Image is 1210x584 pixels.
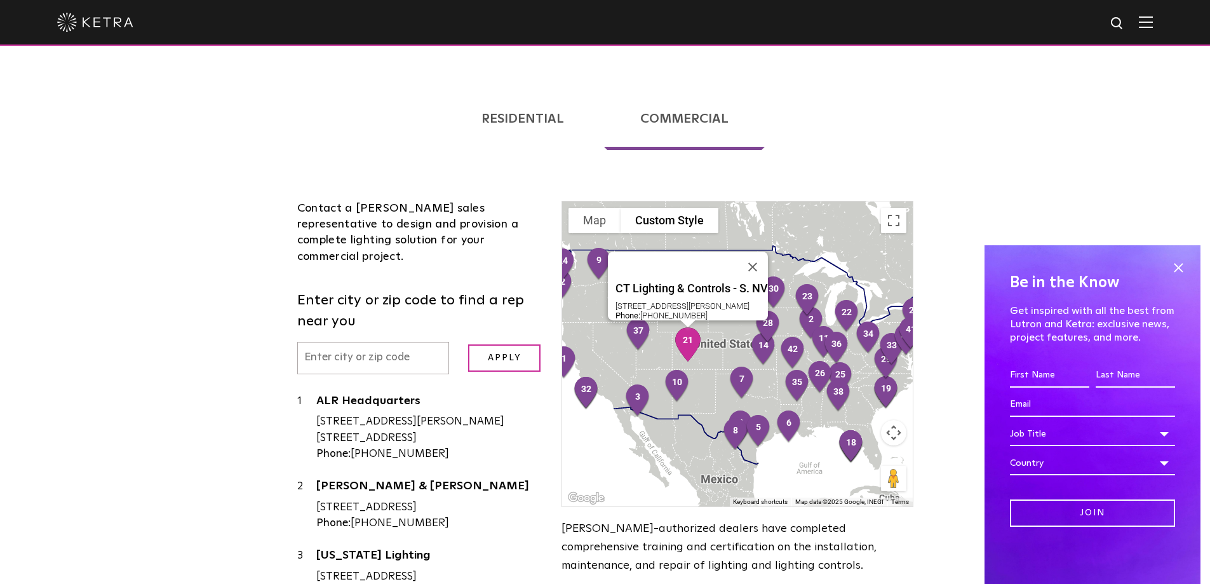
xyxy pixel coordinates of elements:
[297,201,543,265] div: Contact a [PERSON_NAME] sales representative to design and provision a complete lighting solution...
[1010,271,1175,295] h4: Be in the Know
[888,318,925,362] div: 40
[820,374,857,418] div: 38
[604,88,765,150] a: Commercial
[828,294,865,339] div: 22
[1096,363,1175,388] input: Last Name
[615,311,768,320] div: [PHONE_NUMBER]
[1110,16,1126,32] img: search icon
[733,498,788,506] button: Keyboard shortcuts
[568,371,605,416] div: 32
[717,412,754,457] div: 8
[619,379,656,423] div: 3
[723,361,760,405] div: 7
[581,242,617,287] div: 9
[297,290,543,332] label: Enter city or zip code to find a rep near you
[546,341,582,385] div: 1
[316,395,543,411] a: ALR Headquarters
[445,88,600,150] a: Residential
[868,370,904,415] div: 19
[868,341,904,386] div: 29
[316,414,543,446] div: [STREET_ADDRESS][PERSON_NAME] [STREET_ADDRESS]
[740,409,777,454] div: 5
[795,498,884,505] span: Map data ©2025 Google, INEGI
[881,466,906,491] button: Drag Pegman onto the map to open Street View
[1010,451,1175,475] div: Country
[615,301,768,311] div: [STREET_ADDRESS][PERSON_NAME]
[833,424,870,469] div: 18
[568,208,621,233] button: Show street map
[297,342,450,374] input: Enter city or zip code
[1010,304,1175,344] p: Get inspired with all the best from Lutron and Ketra: exclusive news, project features, and more.
[1010,363,1089,388] input: First Name
[297,479,316,532] div: 2
[745,327,782,372] div: 14
[659,364,696,409] div: 10
[621,208,718,233] button: Custom Style
[770,405,807,449] div: 6
[316,499,543,516] div: [STREET_ADDRESS]
[565,490,607,506] img: Google
[850,316,887,360] div: 34
[822,357,859,401] div: 25
[789,278,826,323] div: 23
[316,480,543,496] a: [PERSON_NAME] & [PERSON_NAME]
[896,292,932,337] div: 27
[755,271,792,315] div: 30
[818,326,855,370] div: 36
[316,518,351,529] strong: Phone:
[881,420,906,445] button: Map camera controls
[620,313,657,357] div: 37
[316,550,543,566] a: [US_STATE] Lighting
[779,364,816,409] div: 35
[615,311,640,320] strong: Phone:
[615,282,768,298] a: CT Lighting & Controls - S. NV
[468,344,541,372] input: Apply
[565,490,607,506] a: Open this area in Google Maps (opens a new window)
[750,305,786,350] div: 28
[316,515,543,532] div: [PHONE_NUMBER]
[57,13,133,32] img: ketra-logo-2019-white
[561,520,913,574] p: [PERSON_NAME]-authorized dealers have completed comprehensive training and certification on the i...
[793,301,830,346] div: 2
[297,393,316,463] div: 1
[892,311,929,356] div: 41
[881,208,906,233] button: Toggle fullscreen view
[774,331,811,376] div: 42
[891,498,909,505] a: Terms (opens in new tab)
[544,243,581,287] div: 24
[1010,422,1175,446] div: Job Title
[1010,393,1175,417] input: Email
[316,449,351,459] strong: Phone:
[722,405,759,449] div: 4
[1139,16,1153,28] img: Hamburger%20Nav.svg
[737,252,768,282] button: Close
[316,446,543,463] div: [PHONE_NUMBER]
[1010,499,1175,527] input: Join
[669,322,706,367] div: 21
